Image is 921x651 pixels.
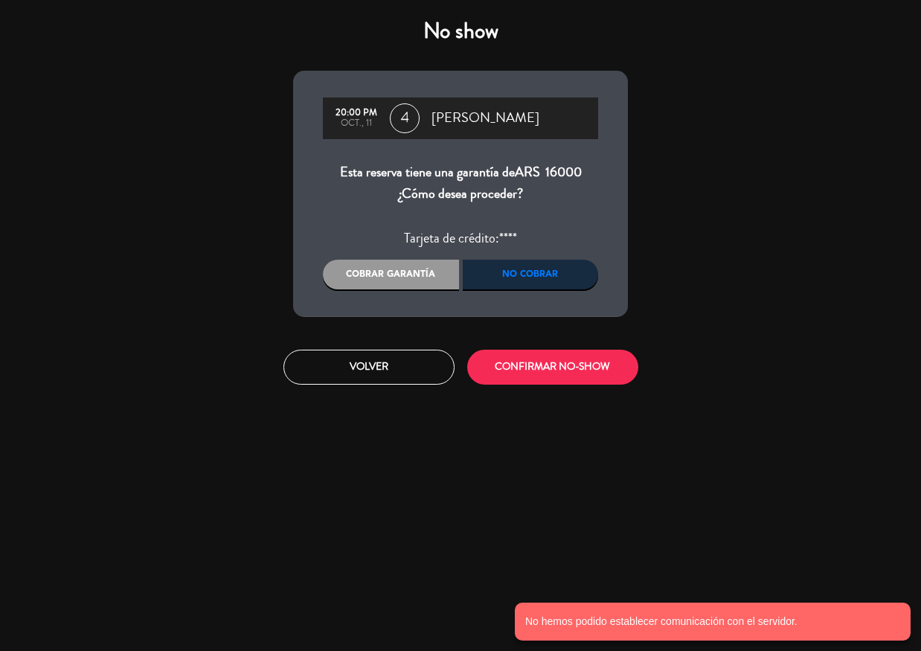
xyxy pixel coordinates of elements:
[515,162,540,182] span: ARS
[283,350,455,385] button: Volver
[330,108,382,118] div: 20:00 PM
[431,107,539,129] span: [PERSON_NAME]
[323,161,598,205] div: Esta reserva tiene una garantía de ¿Cómo desea proceder?
[293,18,628,45] h4: No show
[467,350,638,385] button: CONFIRMAR NO-SHOW
[463,260,599,289] div: No cobrar
[330,118,382,129] div: oct., 11
[515,603,911,641] notyf-toast: No hemos podido establecer comunicación con el servidor.
[545,162,582,182] span: 16000
[390,103,420,133] span: 4
[323,228,598,250] div: Tarjeta de crédito:
[323,260,459,289] div: Cobrar garantía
